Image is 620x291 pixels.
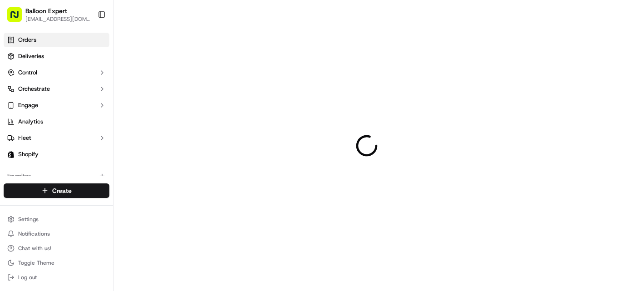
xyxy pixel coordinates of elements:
[18,69,37,77] span: Control
[4,256,109,269] button: Toggle Theme
[4,242,109,255] button: Chat with us!
[18,52,44,60] span: Deliveries
[18,134,31,142] span: Fleet
[18,259,54,266] span: Toggle Theme
[52,186,72,195] span: Create
[4,147,109,162] a: Shopify
[4,114,109,129] a: Analytics
[4,213,109,226] button: Settings
[4,82,109,96] button: Orchestrate
[4,227,109,240] button: Notifications
[18,274,37,281] span: Log out
[4,271,109,284] button: Log out
[18,101,38,109] span: Engage
[4,65,109,80] button: Control
[18,230,50,237] span: Notifications
[18,36,36,44] span: Orders
[18,150,39,158] span: Shopify
[4,131,109,145] button: Fleet
[25,6,67,15] button: Balloon Expert
[4,49,109,64] a: Deliveries
[7,151,15,158] img: Shopify logo
[18,216,39,223] span: Settings
[4,4,94,25] button: Balloon Expert[EMAIL_ADDRESS][DOMAIN_NAME]
[18,118,43,126] span: Analytics
[4,169,109,183] div: Favorites
[18,245,51,252] span: Chat with us!
[4,33,109,47] a: Orders
[4,183,109,198] button: Create
[18,85,50,93] span: Orchestrate
[4,98,109,113] button: Engage
[25,15,90,23] button: [EMAIL_ADDRESS][DOMAIN_NAME]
